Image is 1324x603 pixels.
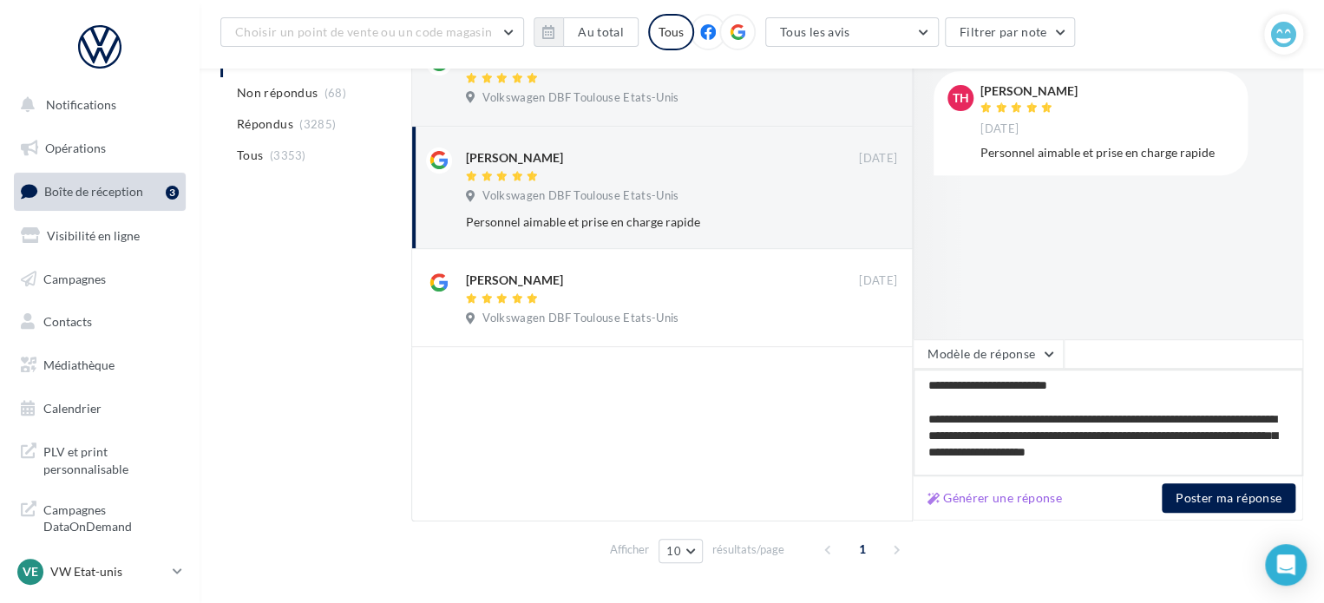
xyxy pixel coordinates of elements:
span: 1 [849,535,876,563]
span: VE [23,563,38,580]
a: Campagnes DataOnDemand [10,491,189,542]
span: [DATE] [859,273,897,289]
div: [PERSON_NAME] [466,149,563,167]
button: Générer une réponse [921,488,1069,508]
button: Au total [563,17,639,47]
div: Tous [648,14,694,50]
a: PLV et print personnalisable [10,433,189,484]
span: Calendrier [43,401,102,416]
p: VW Etat-unis [50,563,166,580]
span: (3285) [299,117,336,131]
a: VE VW Etat-unis [14,555,186,588]
button: Modèle de réponse [913,339,1064,369]
span: Visibilité en ligne [47,228,140,243]
span: TH [953,89,969,107]
span: [DATE] [859,151,897,167]
span: Contacts [43,314,92,329]
a: Contacts [10,304,189,340]
span: Volkswagen DBF Toulouse Etats-Unis [482,188,678,204]
button: Filtrer par note [945,17,1076,47]
div: Personnel aimable et prise en charge rapide [980,144,1234,161]
span: (68) [324,86,346,100]
span: Tous [237,147,263,164]
button: Au total [534,17,639,47]
span: Choisir un point de vente ou un code magasin [235,24,492,39]
span: PLV et print personnalisable [43,440,179,477]
span: Boîte de réception [44,184,143,199]
span: Volkswagen DBF Toulouse Etats-Unis [482,311,678,326]
button: Tous les avis [765,17,939,47]
span: Volkswagen DBF Toulouse Etats-Unis [482,90,678,106]
span: résultats/page [712,541,784,558]
div: [PERSON_NAME] [466,272,563,289]
span: Opérations [45,141,106,155]
span: (3353) [270,148,306,162]
button: Poster ma réponse [1162,483,1295,513]
a: Médiathèque [10,347,189,383]
span: Tous les avis [780,24,850,39]
div: [PERSON_NAME] [980,85,1078,97]
span: [DATE] [980,121,1019,137]
div: 3 [166,186,179,200]
button: 10 [659,539,703,563]
a: Campagnes [10,261,189,298]
a: Visibilité en ligne [10,218,189,254]
span: Répondus [237,115,293,133]
span: Non répondus [237,84,318,102]
button: Choisir un point de vente ou un code magasin [220,17,524,47]
span: 10 [666,544,681,558]
div: Open Intercom Messenger [1265,544,1307,586]
span: Notifications [46,97,116,112]
a: Opérations [10,130,189,167]
span: Campagnes [43,271,106,285]
a: Boîte de réception3 [10,173,189,210]
div: Personnel aimable et prise en charge rapide [466,213,784,231]
span: Campagnes DataOnDemand [43,498,179,535]
span: Afficher [610,541,649,558]
a: Calendrier [10,390,189,427]
span: Médiathèque [43,357,115,372]
button: Notifications [10,87,182,123]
